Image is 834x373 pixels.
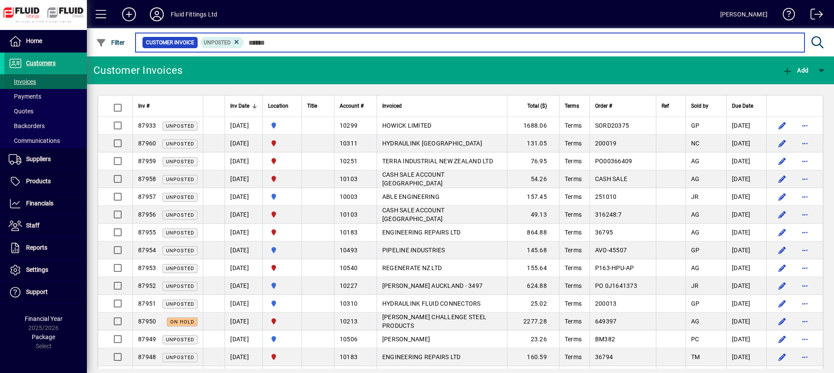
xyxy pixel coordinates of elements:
[565,282,582,289] span: Terms
[200,37,244,48] mat-chip: Customer Invoice Status: Unposted
[268,317,296,326] span: CHRISTCHURCH
[691,318,700,325] span: AG
[382,158,493,165] span: TERRA INDUSTRIAL NEW ZEALAND LTD
[340,353,357,360] span: 10183
[595,193,617,200] span: 251010
[775,243,789,257] button: Edit
[4,30,87,52] a: Home
[565,318,582,325] span: Terms
[775,208,789,221] button: Edit
[691,175,700,182] span: AG
[775,154,789,168] button: Edit
[138,122,156,129] span: 87933
[268,156,296,166] span: CHRISTCHURCH
[595,300,617,307] span: 200013
[166,177,194,182] span: Unposted
[691,122,700,129] span: GP
[26,288,48,295] span: Support
[225,277,262,295] td: [DATE]
[138,336,156,343] span: 87949
[225,330,262,348] td: [DATE]
[138,158,156,165] span: 87959
[726,188,766,206] td: [DATE]
[775,119,789,132] button: Edit
[138,318,156,325] span: 87950
[726,295,766,313] td: [DATE]
[565,300,582,307] span: Terms
[138,300,156,307] span: 87951
[166,248,194,254] span: Unposted
[775,297,789,310] button: Edit
[775,314,789,328] button: Edit
[798,350,812,364] button: More options
[230,101,257,111] div: Inv Date
[691,264,700,271] span: AG
[726,206,766,224] td: [DATE]
[691,229,700,236] span: AG
[513,101,555,111] div: Total ($)
[565,229,582,236] span: Terms
[340,122,357,129] span: 10299
[595,247,627,254] span: AVO-45507
[565,264,582,271] span: Terms
[138,211,156,218] span: 87956
[9,108,33,115] span: Quotes
[565,247,582,254] span: Terms
[595,158,632,165] span: PO00366409
[726,241,766,259] td: [DATE]
[507,330,559,348] td: 23.26
[776,2,795,30] a: Knowledge Base
[225,313,262,330] td: [DATE]
[138,101,198,111] div: Inv #
[798,136,812,150] button: More options
[804,2,823,30] a: Logout
[662,101,680,111] div: Ref
[170,319,194,325] span: On hold
[166,337,194,343] span: Unposted
[225,348,262,366] td: [DATE]
[691,353,700,360] span: TM
[726,135,766,152] td: [DATE]
[268,210,296,219] span: CHRISTCHURCH
[340,282,357,289] span: 10227
[138,264,156,271] span: 87953
[782,67,808,74] span: Add
[775,279,789,293] button: Edit
[565,211,582,218] span: Terms
[691,336,699,343] span: PC
[230,101,249,111] span: Inv Date
[798,154,812,168] button: More options
[9,93,41,100] span: Payments
[507,241,559,259] td: 145.68
[307,101,329,111] div: Title
[138,193,156,200] span: 87957
[9,122,45,129] span: Backorders
[4,171,87,192] a: Products
[775,225,789,239] button: Edit
[340,318,357,325] span: 10213
[595,264,634,271] span: P163-HPU-AP
[720,7,768,21] div: [PERSON_NAME]
[691,101,721,111] div: Sold by
[775,261,789,275] button: Edit
[4,104,87,119] a: Quotes
[726,313,766,330] td: [DATE]
[726,152,766,170] td: [DATE]
[595,282,637,289] span: PO 0J1641373
[166,301,194,307] span: Unposted
[691,193,699,200] span: JR
[726,330,766,348] td: [DATE]
[138,140,156,147] span: 87960
[382,171,444,187] span: CASH SALE ACCOUNT [GEOGRAPHIC_DATA]
[507,224,559,241] td: 864.88
[25,315,63,322] span: Financial Year
[382,247,445,254] span: PIPELINE INDUSTRIES
[595,211,622,218] span: 316248:7
[507,206,559,224] td: 49.13
[595,140,617,147] span: 200019
[4,89,87,104] a: Payments
[225,170,262,188] td: [DATE]
[268,352,296,362] span: CHRISTCHURCH
[565,158,582,165] span: Terms
[726,170,766,188] td: [DATE]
